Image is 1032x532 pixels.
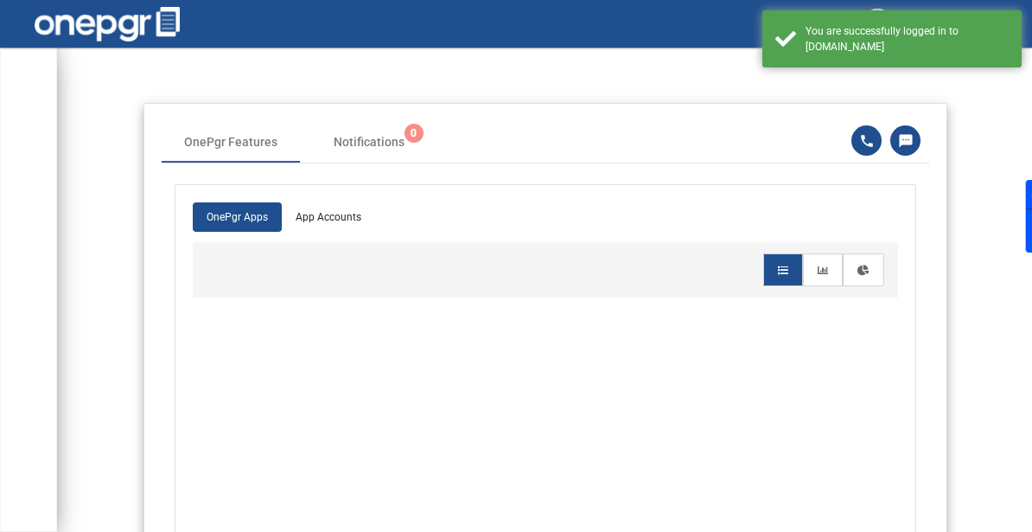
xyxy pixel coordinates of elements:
a: App Accounts [282,202,375,232]
mat-icon: arrow_drop_down [997,10,1023,35]
div: [PERSON_NAME] [863,8,1023,40]
mat-icon: sms [898,133,912,149]
img: profile.jpg [863,9,893,39]
img: one-pgr-logo-white.svg [35,7,180,42]
div: OnePgr Features [184,133,277,151]
span: Notifications [334,133,405,151]
mat-icon: phone [859,133,873,149]
a: OnePgr Apps [193,202,282,232]
div: You are successfully logged in to meet.onepgr.com [806,23,1009,54]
